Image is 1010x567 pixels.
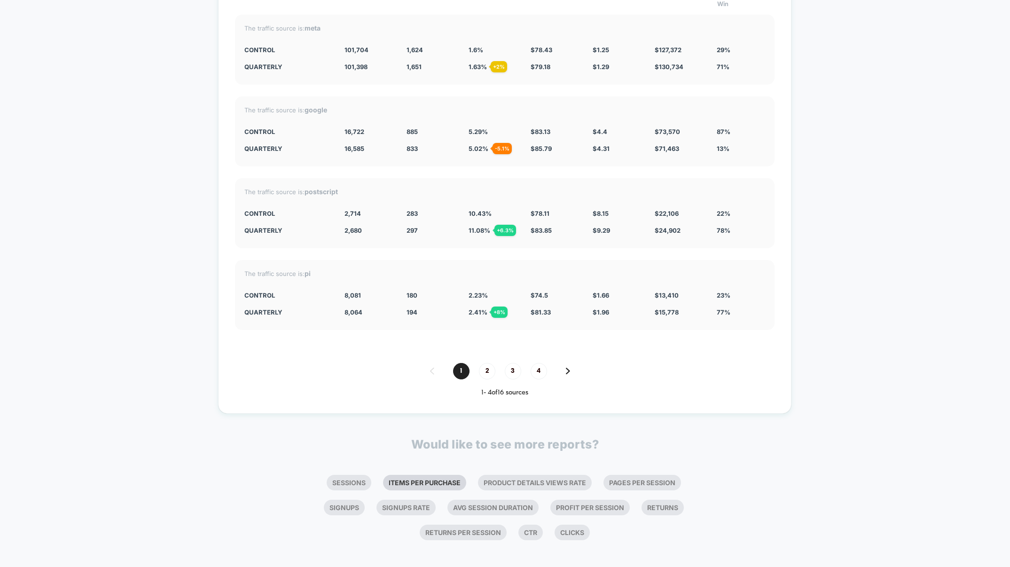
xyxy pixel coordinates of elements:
[642,500,684,515] li: Returns
[344,128,364,135] span: 16,722
[344,227,362,234] span: 2,680
[479,363,495,379] span: 2
[344,308,362,316] span: 8,064
[469,227,490,234] span: 11.08 %
[469,128,488,135] span: 5.29 %
[244,210,331,217] div: CONTROL
[469,210,492,217] span: 10.43 %
[407,63,422,71] span: 1,651
[717,128,765,135] div: 87%
[407,128,418,135] span: 885
[505,363,521,379] span: 3
[407,227,418,234] span: 297
[655,210,679,217] span: $ 22,106
[593,128,607,135] span: $ 4.4
[327,475,371,490] li: Sessions
[531,363,547,379] span: 4
[305,269,311,277] strong: pi
[531,128,550,135] span: $ 83.13
[655,63,683,71] span: $ 130,734
[244,227,331,234] div: Quarterly
[469,308,487,316] span: 2.41 %
[593,227,610,234] span: $ 9.29
[655,128,680,135] span: $ 73,570
[407,210,418,217] span: 283
[244,145,331,152] div: Quarterly
[531,227,552,234] span: $ 83.85
[593,145,610,152] span: $ 4.31
[603,475,681,490] li: Pages Per Session
[518,525,543,540] li: Ctr
[469,291,488,299] span: 2.23 %
[717,145,765,152] div: 13%
[593,63,609,71] span: $ 1.29
[655,46,681,54] span: $ 127,372
[244,188,765,196] div: The traffic source is:
[344,210,361,217] span: 2,714
[531,291,548,299] span: $ 74.5
[550,500,630,515] li: Profit Per Session
[593,308,609,316] span: $ 1.96
[244,24,765,32] div: The traffic source is:
[383,475,466,490] li: Items Per Purchase
[376,500,436,515] li: Signups Rate
[494,225,516,236] div: + 6.3 %
[344,63,368,71] span: 101,398
[655,291,679,299] span: $ 13,410
[593,291,609,299] span: $ 1.66
[305,188,338,196] strong: postscript
[531,46,552,54] span: $ 78.43
[411,437,599,451] p: Would like to see more reports?
[344,145,364,152] span: 16,585
[717,308,765,316] div: 77%
[717,210,765,217] div: 22%
[407,308,417,316] span: 194
[717,46,765,54] div: 29%
[717,291,765,299] div: 23%
[235,389,775,397] div: 1 - 4 of 16 sources
[655,227,681,234] span: $ 24,902
[244,269,765,277] div: The traffic source is:
[593,210,609,217] span: $ 8.15
[491,61,507,72] div: + 2 %
[407,291,417,299] span: 180
[305,24,321,32] strong: meta
[244,291,331,299] div: CONTROL
[531,63,550,71] span: $ 79.18
[717,227,765,234] div: 78%
[655,145,679,152] span: $ 71,463
[344,46,368,54] span: 101,704
[469,63,487,71] span: 1.63 %
[244,128,331,135] div: CONTROL
[531,308,551,316] span: $ 81.33
[407,46,423,54] span: 1,624
[244,106,765,114] div: The traffic source is:
[555,525,590,540] li: Clicks
[469,145,488,152] span: 5.02 %
[478,475,592,490] li: Product Details Views Rate
[531,210,549,217] span: $ 78.11
[305,106,327,114] strong: google
[491,307,508,318] div: + 8 %
[244,46,331,54] div: CONTROL
[717,63,765,71] div: 71%
[531,145,552,152] span: $ 85.79
[344,291,361,299] span: 8,081
[244,308,331,316] div: Quarterly
[566,368,570,374] img: pagination forward
[469,46,483,54] span: 1.6 %
[453,363,470,379] span: 1
[655,308,679,316] span: $ 15,778
[493,143,512,154] div: - 5.1 %
[244,63,331,71] div: Quarterly
[447,500,539,515] li: Avg Session Duration
[420,525,507,540] li: Returns Per Session
[324,500,365,515] li: Signups
[593,46,609,54] span: $ 1.25
[407,145,418,152] span: 833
